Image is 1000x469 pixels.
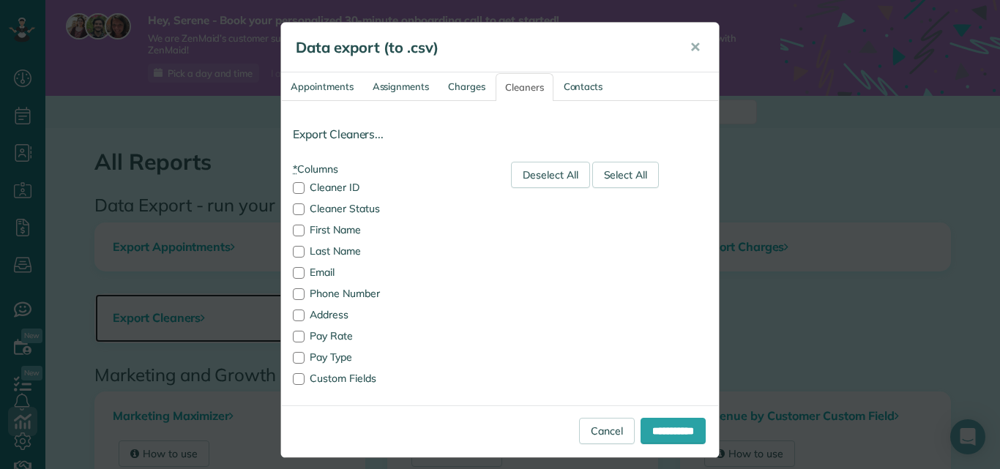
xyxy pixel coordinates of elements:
[293,246,489,256] label: Last Name
[293,267,489,277] label: Email
[511,162,590,188] div: Deselect All
[592,162,660,188] div: Select All
[293,225,489,235] label: First Name
[282,73,362,100] a: Appointments
[293,331,489,341] label: Pay Rate
[293,162,489,176] label: Columns
[364,73,439,100] a: Assignments
[293,182,489,192] label: Cleaner ID
[496,73,553,101] a: Cleaners
[293,288,489,299] label: Phone Number
[293,309,489,320] label: Address
[293,352,489,362] label: Pay Type
[690,39,701,56] span: ✕
[293,203,489,214] label: Cleaner Status
[293,128,707,140] h4: Export Cleaners...
[293,373,489,383] label: Custom Fields
[296,37,669,58] h5: Data export (to .csv)
[439,73,494,100] a: Charges
[579,418,635,444] a: Cancel
[555,73,612,100] a: Contacts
